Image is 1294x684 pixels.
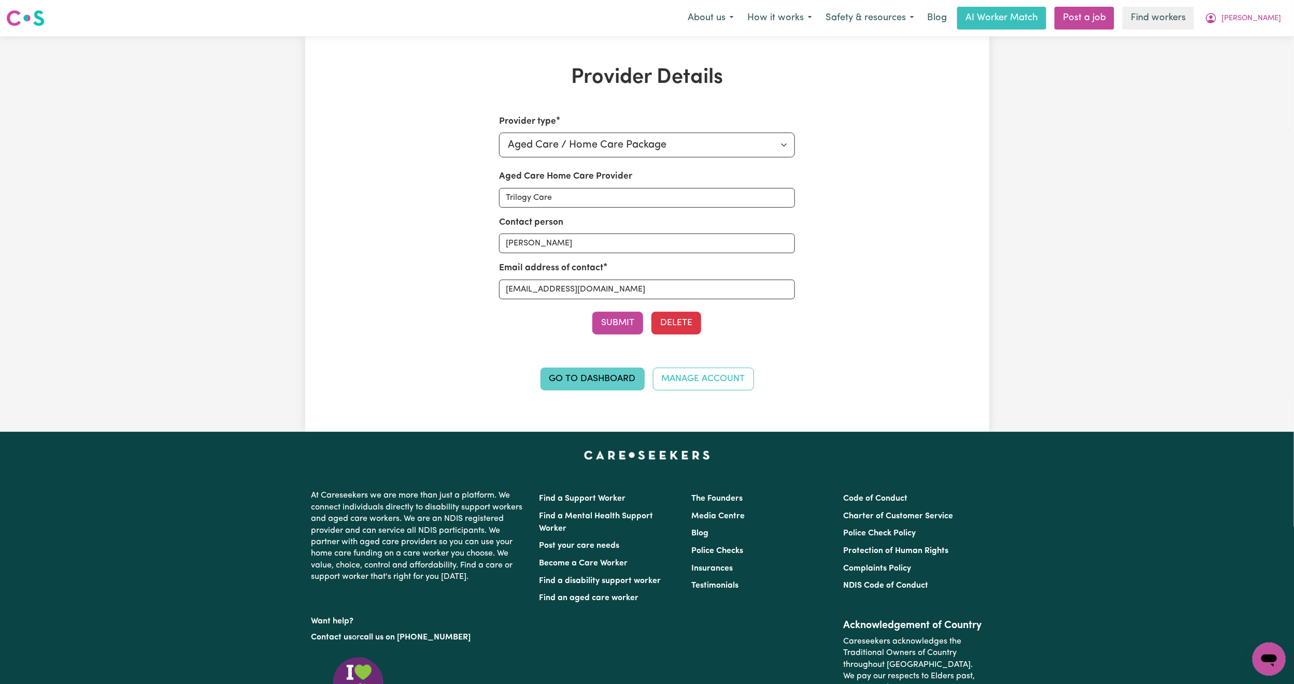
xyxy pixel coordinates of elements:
button: How it works [741,7,819,29]
iframe: Button to launch messaging window, conversation in progress [1253,643,1286,676]
a: NDIS Code of Conduct [843,581,928,590]
button: About us [681,7,741,29]
a: Protection of Human Rights [843,547,948,555]
a: Find a disability support worker [539,577,661,585]
label: Contact person [499,216,563,229]
button: Delete [651,312,701,334]
a: Careseekers home page [584,450,710,459]
label: Email address of contact [499,261,603,275]
img: Careseekers logo [6,9,45,27]
a: call us on [PHONE_NUMBER] [360,633,471,642]
a: Blog [921,7,953,30]
a: Find workers [1122,7,1194,30]
a: Insurances [691,564,733,573]
a: Find a Mental Health Support Worker [539,512,653,533]
a: Testimonials [691,581,738,590]
a: Complaints Policy [843,564,911,573]
a: Charter of Customer Service [843,512,953,520]
a: Go to Dashboard [541,368,645,390]
button: Safety & resources [819,7,921,29]
a: Become a Care Worker [539,559,628,567]
a: Police Checks [691,547,743,555]
a: AI Worker Match [957,7,1046,30]
span: [PERSON_NAME] [1221,13,1281,24]
p: At Careseekers we are more than just a platform. We connect individuals directly to disability su... [311,486,527,587]
a: Find a Support Worker [539,494,626,503]
button: My Account [1198,7,1288,29]
a: Manage Account [653,368,754,390]
a: Post your care needs [539,542,620,550]
a: Blog [691,529,708,537]
a: Code of Conduct [843,494,907,503]
input: e.g. Lindsay Jones [499,234,795,253]
h1: Provider Details [425,65,869,90]
button: Submit [592,312,643,334]
a: Careseekers logo [6,6,45,30]
label: Aged Care Home Care Provider [499,170,632,183]
label: Provider type [499,115,556,128]
a: Police Check Policy [843,529,916,537]
h2: Acknowledgement of Country [843,619,983,632]
p: or [311,628,527,647]
input: e.g. Organisation X Ltd. [499,188,795,208]
p: Want help? [311,612,527,627]
input: e.g. lindsay.jones@orgx.com.au [499,280,795,299]
a: Media Centre [691,512,745,520]
a: Post a job [1055,7,1114,30]
a: Contact us [311,633,352,642]
a: The Founders [691,494,743,503]
a: Find an aged care worker [539,594,639,602]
